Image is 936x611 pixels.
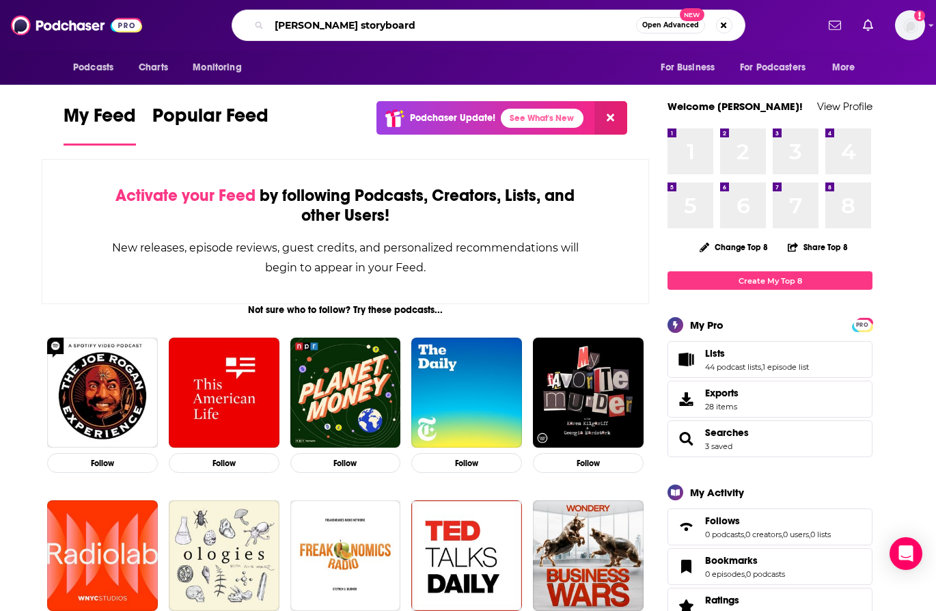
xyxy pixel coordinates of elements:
[47,500,158,611] a: Radiolab
[762,362,809,372] a: 1 episode list
[672,557,700,576] a: Bookmarks
[740,58,806,77] span: For Podcasters
[501,109,583,128] a: See What's New
[667,508,872,545] span: Follows
[152,104,269,146] a: Popular Feed
[705,594,739,606] span: Ratings
[705,515,740,527] span: Follows
[42,304,649,316] div: Not sure who to follow? Try these podcasts...
[809,530,810,539] span: ,
[111,238,580,277] div: New releases, episode reviews, guest credits, and personalized recommendations will begin to appe...
[47,453,158,473] button: Follow
[139,58,168,77] span: Charts
[130,55,176,81] a: Charts
[782,530,783,539] span: ,
[672,390,700,409] span: Exports
[11,12,142,38] img: Podchaser - Follow, Share and Rate Podcasts
[73,58,113,77] span: Podcasts
[705,387,739,399] span: Exports
[705,515,831,527] a: Follows
[667,381,872,418] a: Exports
[533,338,644,448] img: My Favorite Murder with Karen Kilgariff and Georgia Hardstark
[169,453,279,473] button: Follow
[745,530,782,539] a: 0 creators
[672,429,700,448] a: Searches
[269,14,636,36] input: Search podcasts, credits, & more...
[667,341,872,378] span: Lists
[64,104,136,146] a: My Feed
[895,10,925,40] button: Show profile menu
[193,58,241,77] span: Monitoring
[895,10,925,40] span: Logged in as ereardon
[705,554,758,567] span: Bookmarks
[761,362,762,372] span: ,
[705,426,749,439] a: Searches
[169,500,279,611] img: Ologies with Alie Ward
[705,402,739,411] span: 28 items
[667,420,872,457] span: Searches
[857,14,879,37] a: Show notifications dropdown
[890,537,922,570] div: Open Intercom Messenger
[705,569,745,579] a: 0 episodes
[290,338,401,448] img: Planet Money
[667,100,803,113] a: Welcome [PERSON_NAME]!
[64,55,131,81] button: open menu
[111,186,580,226] div: by following Podcasts, Creators, Lists, and other Users!
[691,239,776,256] button: Change Top 8
[152,104,269,135] span: Popular Feed
[832,58,855,77] span: More
[787,234,849,260] button: Share Top 8
[746,569,785,579] a: 0 podcasts
[410,112,495,124] p: Podchaser Update!
[115,185,256,206] span: Activate your Feed
[690,318,724,331] div: My Pro
[411,453,522,473] button: Follow
[680,8,704,21] span: New
[744,530,745,539] span: ,
[705,594,785,606] a: Ratings
[667,271,872,290] a: Create My Top 8
[731,55,825,81] button: open menu
[411,338,522,448] a: The Daily
[705,554,785,567] a: Bookmarks
[169,338,279,448] img: This American Life
[783,530,809,539] a: 0 users
[642,22,699,29] span: Open Advanced
[651,55,732,81] button: open menu
[533,453,644,473] button: Follow
[745,569,746,579] span: ,
[810,530,831,539] a: 0 lists
[411,500,522,611] img: TED Talks Daily
[672,350,700,369] a: Lists
[705,442,732,451] a: 3 saved
[705,347,725,359] span: Lists
[636,17,705,33] button: Open AdvancedNew
[705,347,809,359] a: Lists
[47,338,158,448] img: The Joe Rogan Experience
[895,10,925,40] img: User Profile
[823,14,846,37] a: Show notifications dropdown
[817,100,872,113] a: View Profile
[914,10,925,21] svg: Add a profile image
[64,104,136,135] span: My Feed
[823,55,872,81] button: open menu
[290,500,401,611] img: Freakonomics Radio
[183,55,259,81] button: open menu
[854,319,870,329] a: PRO
[232,10,745,41] div: Search podcasts, credits, & more...
[533,500,644,611] img: Business Wars
[690,486,744,499] div: My Activity
[854,320,870,330] span: PRO
[667,548,872,585] span: Bookmarks
[290,453,401,473] button: Follow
